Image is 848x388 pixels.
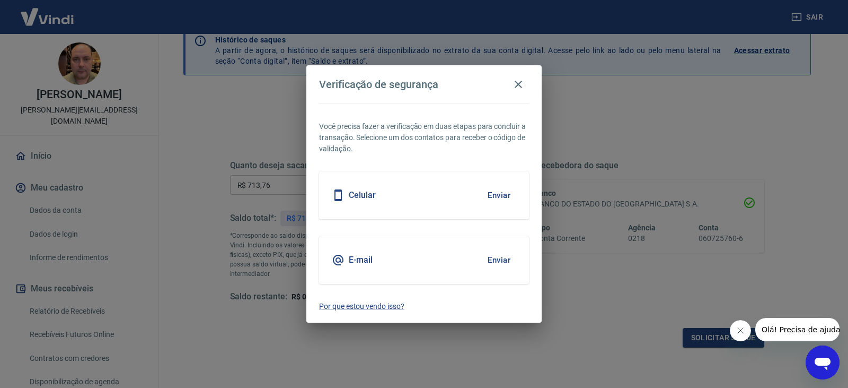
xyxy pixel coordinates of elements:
[755,318,840,341] iframe: Mensagem da empresa
[319,121,529,154] p: Você precisa fazer a verificação em duas etapas para concluir a transação. Selecione um dos conta...
[319,301,529,312] a: Por que estou vendo isso?
[349,190,376,201] h5: Celular
[730,320,751,341] iframe: Fechar mensagem
[319,78,438,91] h4: Verificação de segurança
[806,346,840,380] iframe: Botão para abrir a janela de mensagens
[6,7,89,16] span: Olá! Precisa de ajuda?
[349,255,373,265] h5: E-mail
[482,184,516,206] button: Enviar
[482,249,516,271] button: Enviar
